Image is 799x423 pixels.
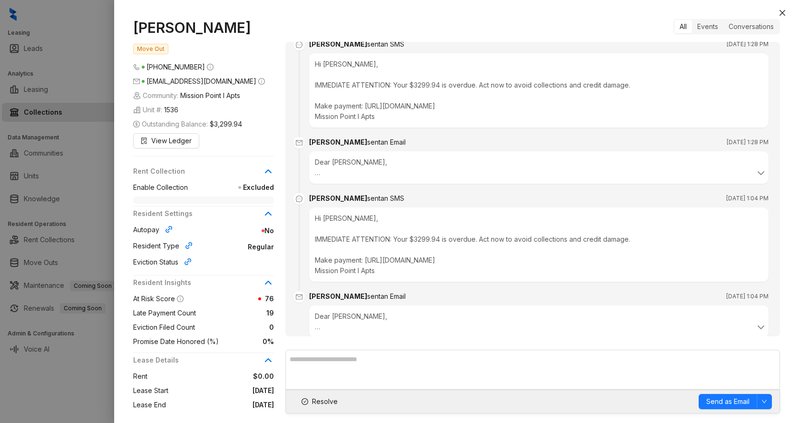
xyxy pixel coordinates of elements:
[133,166,274,182] div: Rent Collection
[133,277,274,294] div: Resident Insights
[133,277,263,288] span: Resident Insights
[674,20,692,33] div: All
[367,194,404,202] span: sent an SMS
[779,9,786,17] span: close
[133,105,178,115] span: Unit #:
[309,53,769,128] div: Hi [PERSON_NAME], IMMEDIATE ATTENTION: Your $3299.94 is overdue. Act now to avoid collections and...
[133,308,196,318] span: Late Payment Count
[133,241,196,253] div: Resident Type
[151,136,192,146] span: View Ledger
[315,157,763,178] div: Dear [PERSON_NAME], Your balance of $3299.94 is overdue. Immediate action is required to prevent ...
[133,78,140,85] span: mail
[133,90,240,101] span: Community:
[723,20,779,33] div: Conversations
[133,225,176,237] div: Autopay
[177,295,184,302] span: info-circle
[367,40,404,48] span: sent an SMS
[133,92,141,99] img: building-icon
[293,193,305,205] span: message
[309,291,406,302] div: [PERSON_NAME]
[176,226,274,236] span: No
[147,371,274,382] span: $0.00
[265,295,274,303] span: 76
[133,208,274,225] div: Resident Settings
[367,292,406,300] span: sent an Email
[133,322,195,333] span: Eviction Filed Count
[133,182,188,193] span: Enable Collection
[133,355,263,365] span: Lease Details
[141,138,147,144] span: file-search
[195,322,274,333] span: 0
[699,394,757,409] button: Send as Email
[133,355,274,371] div: Lease Details
[293,291,305,303] span: mail
[146,77,256,85] span: [EMAIL_ADDRESS][DOMAIN_NAME]
[133,121,140,128] span: dollar
[692,20,723,33] div: Events
[133,208,263,219] span: Resident Settings
[726,194,769,203] span: [DATE] 1:04 PM
[133,133,199,148] button: View Ledger
[133,166,263,177] span: Rent Collection
[164,105,178,115] span: 1536
[727,39,769,49] span: [DATE] 1:28 PM
[133,336,219,347] span: Promise Date Honored (%)
[133,44,168,54] span: Move Out
[312,396,338,407] span: Resolve
[133,371,147,382] span: Rent
[309,193,404,204] div: [PERSON_NAME]
[133,400,166,410] span: Lease End
[293,394,346,409] button: Resolve
[196,242,274,252] span: Regular
[133,119,242,129] span: Outstanding Balance:
[706,396,750,407] span: Send as Email
[309,207,769,282] div: Hi [PERSON_NAME], IMMEDIATE ATTENTION: Your $3299.94 is overdue. Act now to avoid collections and...
[166,400,274,410] span: [DATE]
[761,399,767,404] span: down
[219,336,274,347] span: 0%
[293,137,305,148] span: mail
[168,385,274,396] span: [DATE]
[133,19,274,36] h1: [PERSON_NAME]
[367,138,406,146] span: sent an Email
[777,7,788,19] button: Close
[196,308,274,318] span: 19
[133,64,140,70] span: phone
[188,182,274,193] span: Excluded
[133,106,141,114] img: building-icon
[309,39,404,49] div: [PERSON_NAME]
[146,63,205,71] span: [PHONE_NUMBER]
[293,39,305,50] span: message
[727,138,769,147] span: [DATE] 1:28 PM
[180,90,240,101] span: Mission Point I Apts
[726,292,769,301] span: [DATE] 1:04 PM
[133,385,168,396] span: Lease Start
[302,398,308,405] span: check-circle
[315,311,763,332] div: Dear [PERSON_NAME], Your balance of $3299.94 is overdue. Immediate action is required to prevent ...
[258,78,265,85] span: info-circle
[210,119,242,129] span: $3,299.94
[673,19,780,34] div: segmented control
[207,64,214,70] span: info-circle
[133,257,195,269] div: Eviction Status
[133,295,175,303] span: At Risk Score
[309,137,406,148] div: [PERSON_NAME]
